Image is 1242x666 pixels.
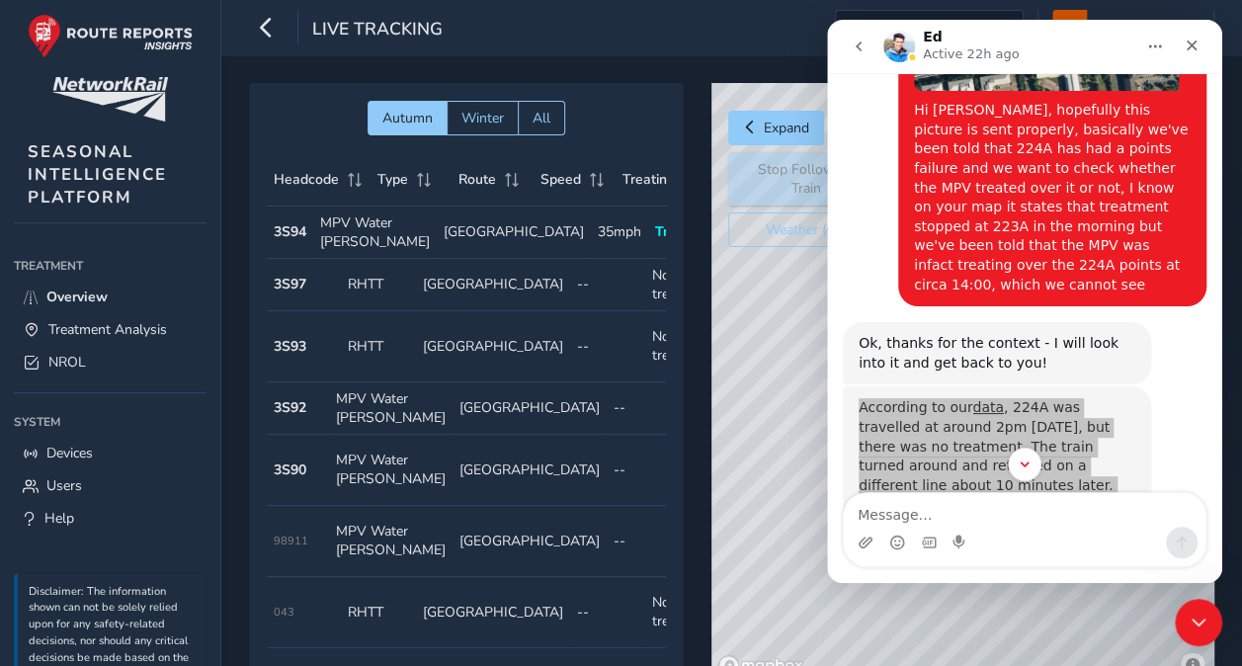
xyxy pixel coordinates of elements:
div: According to our , 224A was travelled at around 2pm [DATE], but there was no treatment. The train... [32,378,308,592]
td: [GEOGRAPHIC_DATA] [416,311,570,382]
strong: 3S93 [274,337,306,356]
strong: 3S90 [274,460,306,479]
td: Not treating [645,577,720,648]
td: MPV Water [PERSON_NAME] [329,506,453,577]
div: Hi [PERSON_NAME], hopefully this picture is sent properly, basically we've been told that 224A ha... [87,81,364,275]
a: Devices [14,437,207,469]
td: Not treating [645,311,720,382]
button: Send a message… [339,507,371,539]
a: Help [14,502,207,535]
div: System [14,407,207,437]
span: SEASONAL INTELLIGENCE PLATFORM [28,140,167,208]
span: Overview [46,288,108,306]
td: [GEOGRAPHIC_DATA] [437,207,591,259]
div: Ok, thanks for the context - I will look into it and get back to you! [32,314,308,353]
span: [GEOGRAPHIC_DATA] [836,11,990,43]
span: Help [44,509,74,528]
td: MPV Water [PERSON_NAME] [329,435,453,506]
td: -- [570,259,645,311]
span: Live Tracking [312,17,443,44]
button: Autumn [368,101,447,135]
td: [GEOGRAPHIC_DATA] [453,382,607,435]
span: Type [377,170,408,189]
textarea: Message… [17,473,378,507]
td: -- [570,577,645,648]
td: Not treating [645,259,720,311]
span: Winter [461,109,504,127]
img: diamond-layout [1052,10,1087,44]
span: Treating [622,170,675,189]
span: Devices [46,444,93,462]
button: Gif picker [94,515,110,531]
td: MPV Water [PERSON_NAME] [313,207,437,259]
div: Ok, thanks for the context - I will look into it and get back to you! [16,302,324,365]
span: Headcode [274,170,339,189]
td: [GEOGRAPHIC_DATA] [453,435,607,506]
span: Users [46,476,82,495]
td: [GEOGRAPHIC_DATA] [416,259,570,311]
button: Scroll to bottom [181,428,214,461]
span: All [533,109,550,127]
div: Treatment [14,251,207,281]
span: Route [458,170,496,189]
strong: 3S92 [274,398,306,417]
strong: 3S97 [274,275,306,293]
iframe: Intercom live chat [1175,599,1222,646]
button: Winter [447,101,518,135]
td: [GEOGRAPHIC_DATA] [416,577,570,648]
span: 98911 [274,534,308,548]
span: 043 [274,605,294,620]
span: Speed [540,170,581,189]
span: Expand [764,119,809,137]
button: Emoji picker [62,515,78,531]
span: NROL [48,353,86,372]
button: All [518,101,565,135]
button: [PERSON_NAME] [1052,10,1200,44]
td: MPV Water [PERSON_NAME] [329,382,453,435]
a: Treatment Analysis [14,313,207,346]
span: Treating [655,222,708,241]
a: data [145,379,177,395]
span: Treatment Analysis [48,320,167,339]
td: RHTT [341,259,416,311]
button: Upload attachment [31,515,46,531]
button: Weather (off) [728,212,886,247]
img: rr logo [28,14,193,58]
td: 35mph [591,207,648,259]
td: RHTT [341,577,416,648]
button: Start recording [125,515,141,531]
img: customer logo [52,77,168,122]
a: Overview [14,281,207,313]
td: -- [607,506,669,577]
span: [PERSON_NAME] [1094,10,1193,44]
a: Users [14,469,207,502]
button: Expand [728,111,824,145]
td: -- [607,435,669,506]
td: RHTT [341,311,416,382]
td: -- [607,382,670,435]
strong: 3S94 [274,222,306,241]
div: Ed says… [16,302,379,367]
td: [GEOGRAPHIC_DATA] [453,506,607,577]
span: Autumn [382,109,433,127]
a: NROL [14,346,207,378]
iframe: Intercom live chat [827,20,1222,583]
td: -- [570,311,645,382]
